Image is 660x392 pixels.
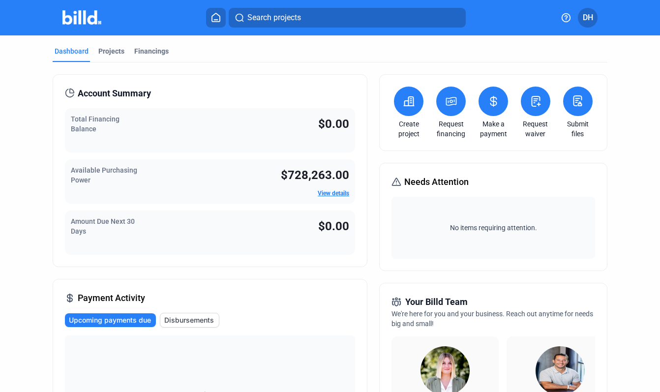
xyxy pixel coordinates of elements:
span: Account Summary [78,87,151,100]
div: Financings [134,46,169,56]
a: Make a payment [476,119,510,139]
a: Request waiver [518,119,553,139]
span: $0.00 [318,117,349,131]
span: No items requiring attention. [395,223,591,233]
div: Projects [98,46,124,56]
span: Search projects [247,12,301,24]
span: We're here for you and your business. Reach out anytime for needs big and small! [391,310,593,328]
div: Dashboard [55,46,89,56]
span: DH [583,12,593,24]
a: Request financing [434,119,468,139]
span: Total Financing Balance [71,115,120,133]
span: Needs Attention [404,175,469,189]
a: View details [318,190,349,197]
span: Amount Due Next 30 Days [71,217,135,235]
span: Your Billd Team [405,295,468,309]
span: $728,263.00 [281,168,349,182]
span: Disbursements [164,315,214,325]
span: $0.00 [318,219,349,233]
a: Submit files [561,119,595,139]
span: Available Purchasing Power [71,166,137,184]
img: Billd Company Logo [62,10,101,25]
a: Create project [391,119,426,139]
span: Payment Activity [78,291,145,305]
span: Upcoming payments due [69,315,151,325]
